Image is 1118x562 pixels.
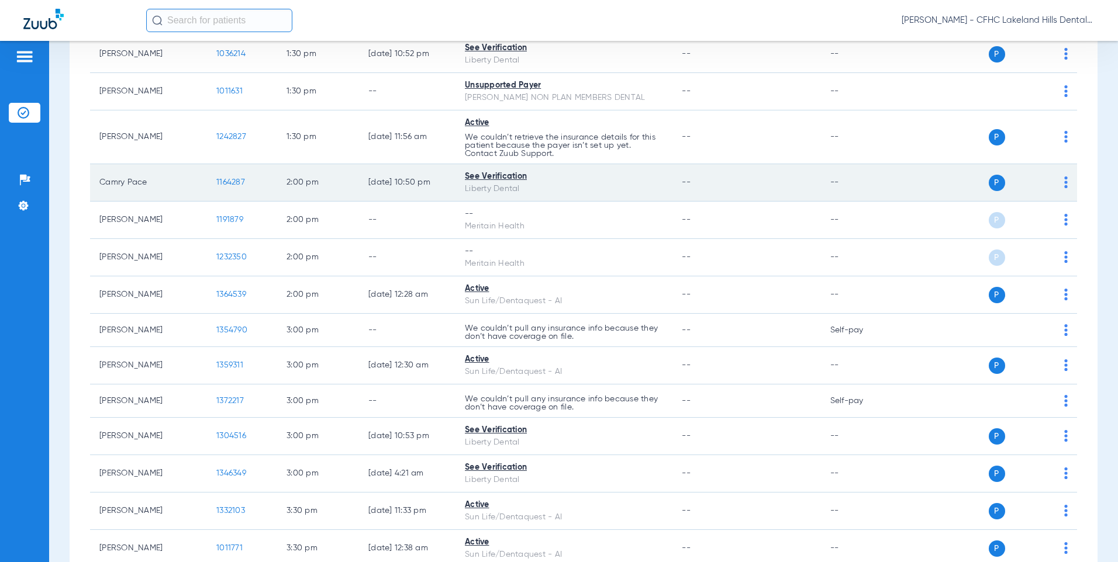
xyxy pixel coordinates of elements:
span: -- [682,253,691,261]
td: -- [821,239,900,276]
td: 3:00 PM [277,347,359,384]
img: group-dot-blue.svg [1064,324,1068,336]
div: See Verification [465,462,663,474]
td: 3:00 PM [277,418,359,455]
span: -- [682,87,691,95]
td: [PERSON_NAME] [90,455,207,492]
img: group-dot-blue.svg [1064,505,1068,516]
div: Liberty Dental [465,436,663,449]
td: Camry Pace [90,164,207,202]
img: Zuub Logo [23,9,64,29]
img: group-dot-blue.svg [1064,85,1068,97]
span: P [989,428,1005,445]
span: 1232350 [216,253,247,261]
td: -- [359,314,456,347]
span: -- [682,507,691,515]
img: Search Icon [152,15,163,26]
td: -- [821,164,900,202]
span: -- [682,290,691,299]
td: [DATE] 11:56 AM [359,110,456,164]
td: 1:30 PM [277,110,359,164]
td: 2:00 PM [277,276,359,314]
td: -- [821,202,900,239]
p: We couldn’t pull any insurance info because they don’t have coverage on file. [465,395,663,411]
span: -- [682,544,691,552]
span: 1354790 [216,326,247,334]
span: P [989,358,1005,374]
td: [PERSON_NAME] [90,314,207,347]
div: -- [465,208,663,220]
td: 3:00 PM [277,314,359,347]
img: group-dot-blue.svg [1064,176,1068,188]
td: -- [359,73,456,110]
span: -- [682,216,691,224]
span: 1011631 [216,87,243,95]
span: 1346349 [216,469,246,477]
div: Meritain Health [465,220,663,233]
div: Active [465,499,663,511]
td: [DATE] 12:30 AM [359,347,456,384]
div: [PERSON_NAME] NON PLAN MEMBERS DENTAL [465,92,663,104]
span: 1372217 [216,397,244,405]
span: 1011771 [216,544,243,552]
td: [DATE] 4:21 AM [359,455,456,492]
td: [PERSON_NAME] [90,492,207,530]
span: -- [682,361,691,369]
iframe: Chat Widget [1060,506,1118,562]
td: 3:00 PM [277,384,359,418]
span: P [989,46,1005,63]
td: [DATE] 10:53 PM [359,418,456,455]
div: Sun Life/Dentaquest - AI [465,549,663,561]
img: group-dot-blue.svg [1064,131,1068,143]
span: -- [682,469,691,477]
td: 3:00 PM [277,455,359,492]
span: -- [682,326,691,334]
div: Active [465,117,663,129]
div: Active [465,353,663,366]
div: Sun Life/Dentaquest - AI [465,511,663,523]
td: [DATE] 11:33 PM [359,492,456,530]
span: P [989,540,1005,557]
td: [DATE] 12:28 AM [359,276,456,314]
span: P [989,503,1005,519]
td: -- [821,492,900,530]
td: [PERSON_NAME] [90,347,207,384]
div: Liberty Dental [465,183,663,195]
span: [PERSON_NAME] - CFHC Lakeland Hills Dental [902,15,1095,26]
input: Search for patients [146,9,292,32]
td: -- [821,418,900,455]
span: -- [682,178,691,186]
td: 1:30 PM [277,36,359,73]
td: -- [821,73,900,110]
td: [PERSON_NAME] [90,276,207,314]
div: See Verification [465,424,663,436]
img: group-dot-blue.svg [1064,251,1068,263]
span: P [989,212,1005,228]
span: 1036214 [216,50,246,58]
td: -- [359,384,456,418]
td: -- [821,110,900,164]
span: 1242827 [216,133,246,141]
td: 1:30 PM [277,73,359,110]
div: Active [465,536,663,549]
div: Unsupported Payer [465,79,663,92]
span: 1332103 [216,507,245,515]
span: 1164287 [216,178,245,186]
td: Self-pay [821,384,900,418]
img: group-dot-blue.svg [1064,430,1068,442]
span: P [989,175,1005,191]
td: [PERSON_NAME] [90,36,207,73]
td: [DATE] 10:52 PM [359,36,456,73]
td: 3:30 PM [277,492,359,530]
img: group-dot-blue.svg [1064,467,1068,479]
td: 2:00 PM [277,202,359,239]
td: -- [821,36,900,73]
td: -- [821,347,900,384]
img: group-dot-blue.svg [1064,289,1068,300]
span: P [989,287,1005,303]
p: We couldn’t retrieve the insurance details for this patient because the payer isn’t set up yet. C... [465,133,663,158]
div: Liberty Dental [465,474,663,486]
span: 1191879 [216,216,243,224]
td: [PERSON_NAME] [90,110,207,164]
span: 1364539 [216,290,246,299]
